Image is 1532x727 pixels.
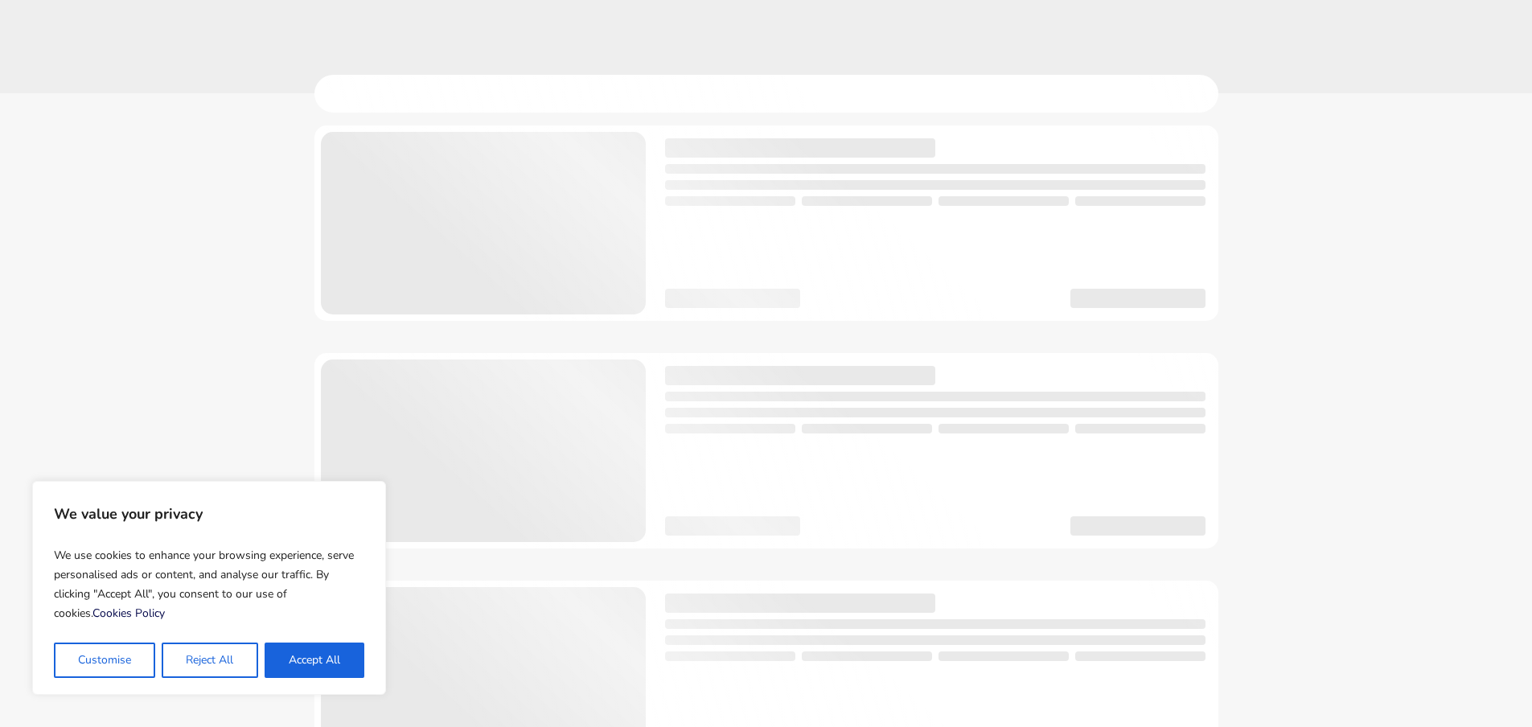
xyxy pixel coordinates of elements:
[92,606,165,621] a: Cookies Policy
[54,498,364,530] p: We value your privacy
[54,540,364,630] p: We use cookies to enhance your browsing experience, serve personalised ads or content, and analys...
[32,481,386,695] div: We value your privacy
[162,643,257,678] button: Reject All
[54,643,155,678] button: Customise
[265,643,364,678] button: Accept All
